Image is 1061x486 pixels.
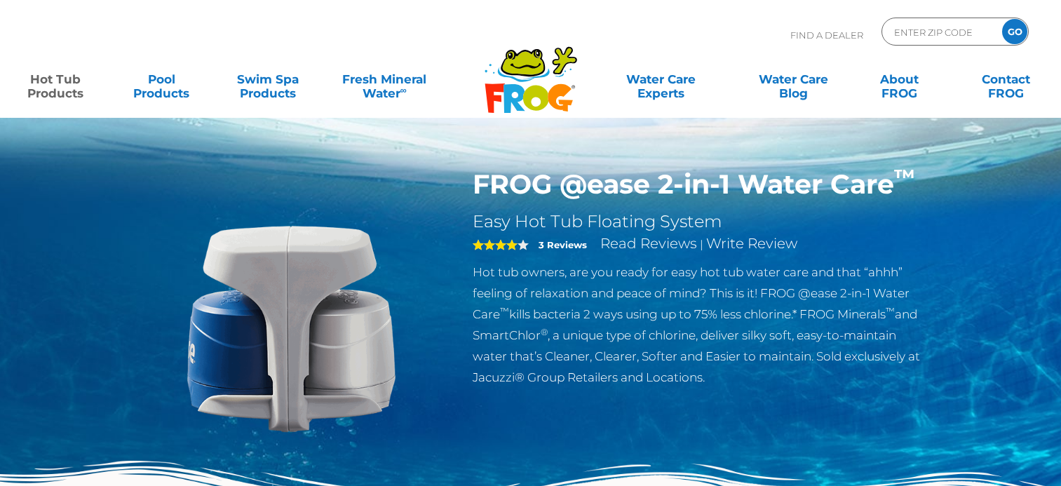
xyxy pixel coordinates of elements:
sup: ∞ [400,85,407,95]
a: ContactFROG [964,65,1047,93]
span: | [700,238,703,251]
sup: ™ [886,306,895,316]
a: Write Review [706,235,797,252]
a: PoolProducts [121,65,203,93]
p: Hot tub owners, are you ready for easy hot tub water care and that “ahhh” feeling of relaxation a... [473,262,931,388]
sup: ™ [894,164,915,189]
a: Water CareBlog [752,65,834,93]
p: Find A Dealer [790,18,863,53]
input: GO [1002,19,1027,44]
a: Swim SpaProducts [227,65,309,93]
sup: ™ [500,306,509,316]
strong: 3 Reviews [539,239,587,250]
a: Hot TubProducts [14,65,97,93]
sup: ® [541,327,548,337]
h1: FROG @ease 2-in-1 Water Care [473,168,931,201]
img: Frog Products Logo [477,28,585,114]
span: 4 [473,239,518,250]
a: Water CareExperts [594,65,728,93]
a: Read Reviews [600,235,697,252]
a: Fresh MineralWater∞ [333,65,436,93]
h2: Easy Hot Tub Floating System [473,211,931,232]
a: AboutFROG [858,65,941,93]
